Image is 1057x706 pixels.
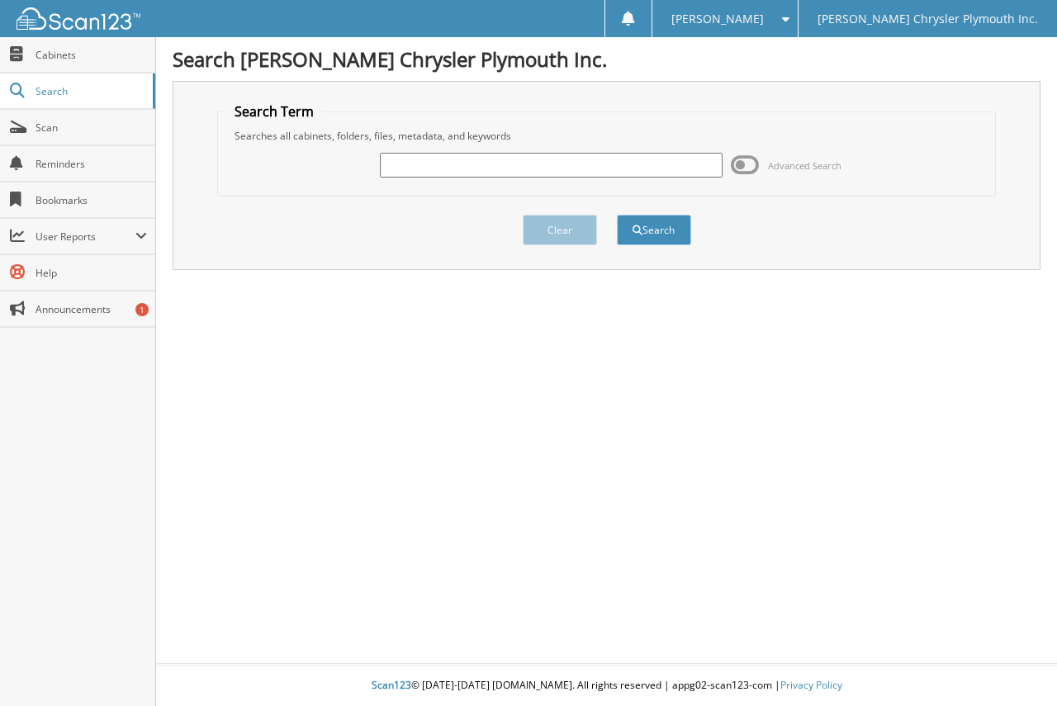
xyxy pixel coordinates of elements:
span: Scan [36,121,147,135]
span: Scan123 [372,678,411,692]
span: Advanced Search [768,159,841,172]
span: Search [36,84,145,98]
a: Privacy Policy [780,678,842,692]
span: [PERSON_NAME] Chrysler Plymouth Inc. [818,14,1038,24]
img: scan123-logo-white.svg [17,7,140,30]
h1: Search [PERSON_NAME] Chrysler Plymouth Inc. [173,45,1040,73]
div: Searches all cabinets, folders, files, metadata, and keywords [226,129,988,143]
span: [PERSON_NAME] [671,14,764,24]
iframe: Chat Widget [974,627,1057,706]
span: Reminders [36,157,147,171]
span: Cabinets [36,48,147,62]
legend: Search Term [226,102,322,121]
div: 1 [135,303,149,316]
span: User Reports [36,230,135,244]
div: © [DATE]-[DATE] [DOMAIN_NAME]. All rights reserved | appg02-scan123-com | [156,666,1057,706]
span: Bookmarks [36,193,147,207]
button: Search [617,215,691,245]
button: Clear [523,215,597,245]
span: Announcements [36,302,147,316]
span: Help [36,266,147,280]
